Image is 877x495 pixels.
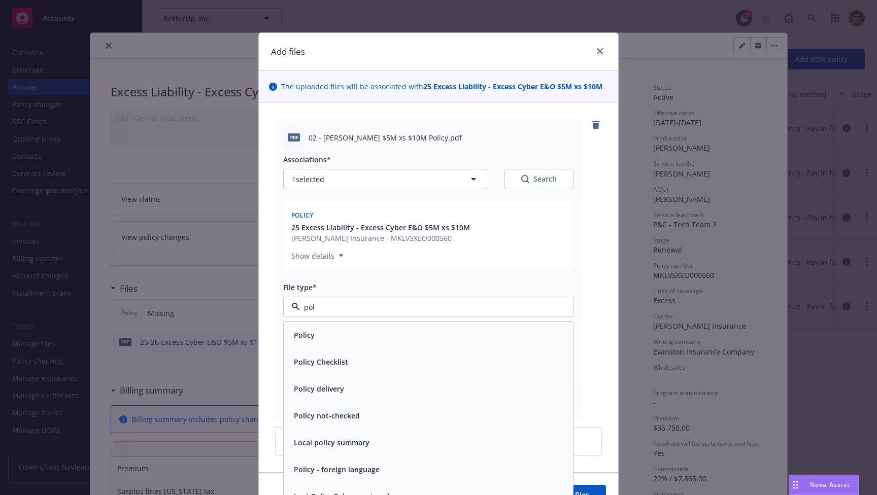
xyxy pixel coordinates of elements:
input: Filter by keyword [300,302,553,312]
button: Policy Checklist [294,357,348,367]
button: Policy [294,330,315,340]
span: Nova Assist [810,480,850,489]
div: Drag to move [789,475,802,494]
button: Nova Assist [789,475,859,495]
